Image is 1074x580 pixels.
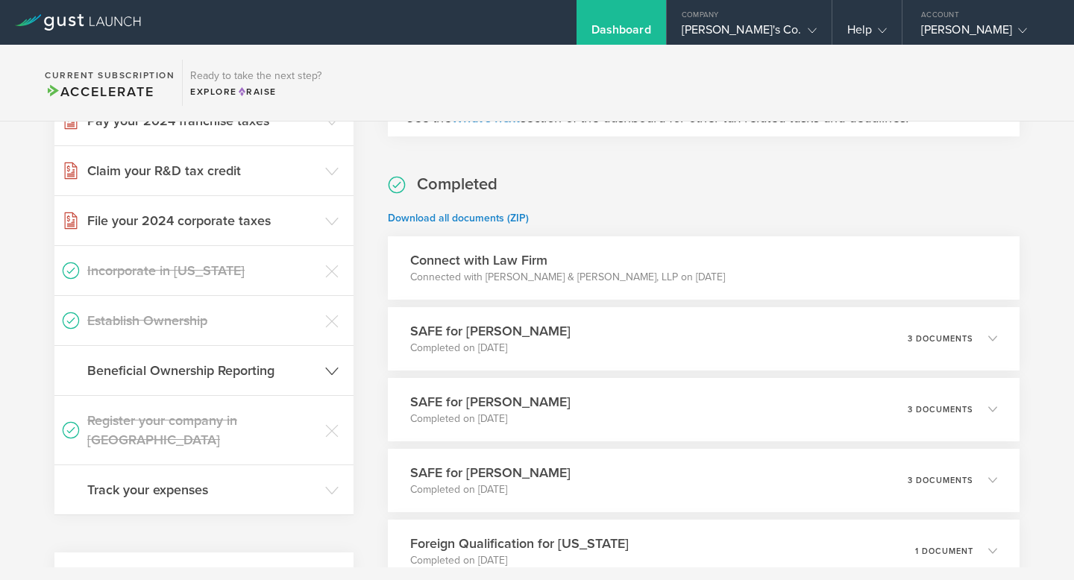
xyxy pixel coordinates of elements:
p: Completed on [DATE] [410,341,571,356]
h2: Completed [417,174,497,195]
a: What's next [452,110,521,126]
span: Accelerate [45,83,154,100]
h3: Connect with Law Firm [410,250,725,270]
p: Connected with [PERSON_NAME] & [PERSON_NAME], LLP on [DATE] [410,270,725,285]
h3: Incorporate in [US_STATE] [87,261,318,280]
div: [PERSON_NAME]'s Co. [682,22,817,45]
h2: Current Subscription [45,71,175,80]
iframe: Chat Widget [999,508,1074,580]
h3: Foreign Qualification for [US_STATE] [410,534,629,553]
div: Ready to take the next step?ExploreRaise [182,60,329,106]
p: Completed on [DATE] [410,553,629,568]
h3: Beneficial Ownership Reporting [87,361,318,380]
div: [PERSON_NAME] [921,22,1048,45]
div: Help [847,22,887,45]
p: Completed on [DATE] [410,482,571,497]
h3: Establish Ownership [87,311,318,330]
p: 3 documents [908,406,973,414]
h3: Register your company in [GEOGRAPHIC_DATA] [87,411,318,450]
p: 3 documents [908,476,973,485]
div: Dashboard [591,22,651,45]
div: Explore [190,85,321,98]
p: 1 document [915,547,973,555]
h3: SAFE for [PERSON_NAME] [410,463,571,482]
a: Download all documents (ZIP) [388,212,529,224]
h3: SAFE for [PERSON_NAME] [410,321,571,341]
h3: Claim your R&D tax credit [87,161,318,180]
p: Completed on [DATE] [410,412,571,426]
h3: Ready to take the next step? [190,71,321,81]
h3: Track your expenses [87,480,318,499]
p: 3 documents [908,335,973,343]
span: Raise [237,86,277,97]
em: See the section of the dashboard for other tax related tasks and deadlines. [406,110,909,126]
h3: File your 2024 corporate taxes [87,211,318,230]
h3: SAFE for [PERSON_NAME] [410,392,571,412]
